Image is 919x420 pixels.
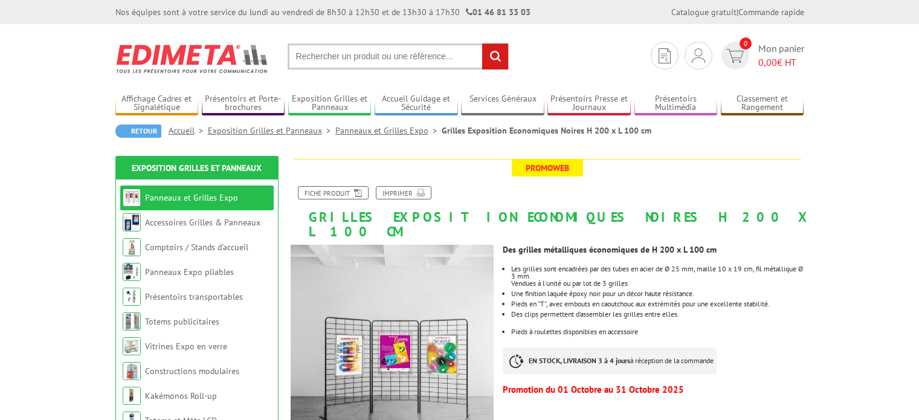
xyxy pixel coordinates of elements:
[718,42,804,69] a: devis rapide 0 Mon panier 0,00€ HT
[288,94,372,114] a: Exposition Grilles et Panneaux
[115,124,161,138] a: Retour
[461,94,544,114] a: Services Généraux
[123,288,141,306] img: Présentoirs transportables
[298,186,369,199] a: Fiche produit
[123,263,141,281] img: Panneaux Expo pliables
[512,160,583,176] span: Promoweb
[123,213,141,231] img: Accessoires Grilles & Panneaux
[634,94,718,114] a: Présentoirs Multimédia
[503,347,717,374] p: à réception de la commande
[511,311,804,318] p: Des clips permettent d’assembler les grilles entre elles.
[208,125,335,136] a: Exposition Grilles et Panneaux
[115,94,199,114] a: Affichage Cadres et Signalétique
[115,6,530,18] div: Nos équipes sont à votre service du lundi au vendredi de 8h30 à 12h30 et de 13h30 à 17h30
[692,48,705,63] img: devis rapide
[145,366,239,376] a: Constructions modulaires
[758,56,804,69] span: € HT
[145,390,217,401] a: Kakémonos Roll-up
[442,124,651,137] li: Grilles Exposition Economiques Noires H 200 x L 100 cm
[376,186,431,199] a: Imprimer
[758,56,777,68] span: 0,00
[375,94,458,114] a: Accueil Guidage et Sécurité
[145,341,227,352] a: Vitrines Expo en verre
[123,387,141,405] img: Kakémonos Roll-up
[740,37,752,50] span: 0
[738,7,804,18] a: Commande rapide
[529,356,630,365] strong: EN STOCK, LIVRAISON 3 à 4 jours
[202,94,285,114] a: Présentoirs et Porte-brochures
[288,44,509,69] input: Rechercher un produit ou une référence...
[503,244,717,255] strong: Des grilles métalliques économiques de H 200 x L 100 cm
[145,217,260,228] a: Accessoires Grilles & Panneaux
[482,44,508,69] input: rechercher
[758,42,804,69] span: Mon panier
[547,94,631,114] a: Présentoirs Presse et Journaux
[659,48,671,63] img: devis rapide
[335,125,442,136] a: Panneaux et Grilles Expo
[123,189,141,207] img: Panneaux et Grilles Expo
[503,386,804,393] p: Promotion du 01 Octobre au 31 Octobre 2025
[123,337,141,355] img: Vitrines Expo en verre
[511,280,804,287] p: Vendues à l'unité ou par lot de 3 grilles
[671,7,737,18] a: Catalogue gratuit
[511,265,804,280] p: Les grilles sont encadrées par des tubes en acier de Ø 25 mm, maille 10 x 19 cm, fil métallique Ø...
[145,267,234,277] a: Panneaux Expo pliables
[123,362,141,380] img: Constructions modulaires
[123,312,141,331] img: Totems publicitaires
[511,290,804,297] li: Une finition laquée époxy noir pour un décor haute résistance.
[115,36,269,81] img: Edimeta
[132,163,262,173] a: Exposition Grilles et Panneaux
[145,316,219,327] a: Totems publicitaires
[169,125,208,136] a: Accueil
[145,291,243,302] a: Présentoirs transportables
[123,238,141,256] img: Comptoirs / Stands d'accueil
[511,328,804,335] li: Pieds à roulettes disponibles en accessoire
[511,300,804,308] li: Pieds en "T", avec embouts en caoutchouc aux extrémités pour une excellente stabilité.
[145,242,248,253] a: Comptoirs / Stands d'accueil
[721,94,804,114] a: Classement et Rangement
[726,49,744,63] img: devis rapide
[145,192,238,203] a: Panneaux et Grilles Expo
[466,7,530,18] strong: 01 46 81 33 03
[671,6,804,18] div: |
